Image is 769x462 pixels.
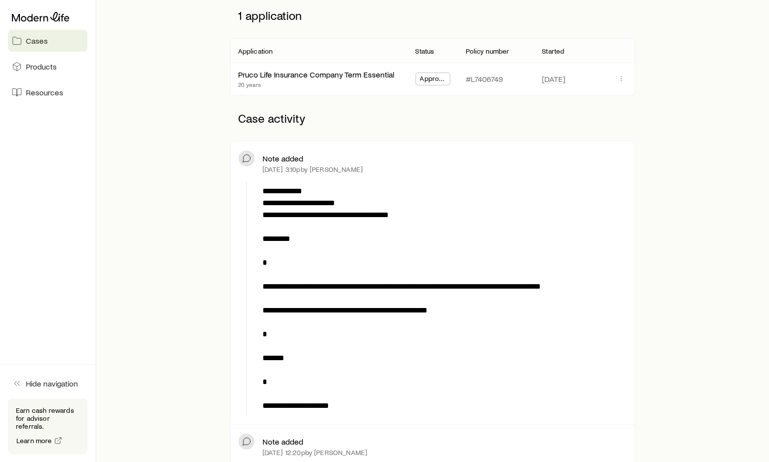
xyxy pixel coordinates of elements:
p: Started [542,47,564,55]
a: Pruco Life Insurance Company Term Essential [238,70,394,79]
p: [DATE] 12:20p by [PERSON_NAME] [262,449,368,457]
a: Resources [8,81,87,103]
p: Note added [262,437,303,447]
div: Pruco Life Insurance Company Term Essential [238,70,394,80]
p: 1 application [230,0,636,30]
p: Policy number [466,47,509,55]
span: Learn more [16,437,52,444]
span: Cases [26,36,48,46]
span: [DATE] [542,74,565,84]
p: #L7406749 [466,74,503,84]
div: Earn cash rewards for advisor referrals.Learn more [8,398,87,454]
span: Resources [26,87,63,97]
p: Earn cash rewards for advisor referrals. [16,406,80,430]
span: Products [26,62,57,72]
a: Products [8,56,87,77]
p: Note added [262,154,303,163]
p: [DATE] 3:10p by [PERSON_NAME] [262,165,363,173]
p: 20 years [238,80,394,88]
p: Application [238,47,273,55]
a: Cases [8,30,87,52]
span: Approved [420,75,446,85]
span: Hide navigation [26,379,78,388]
p: Case activity [230,103,636,133]
p: Status [416,47,434,55]
button: Hide navigation [8,373,87,394]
